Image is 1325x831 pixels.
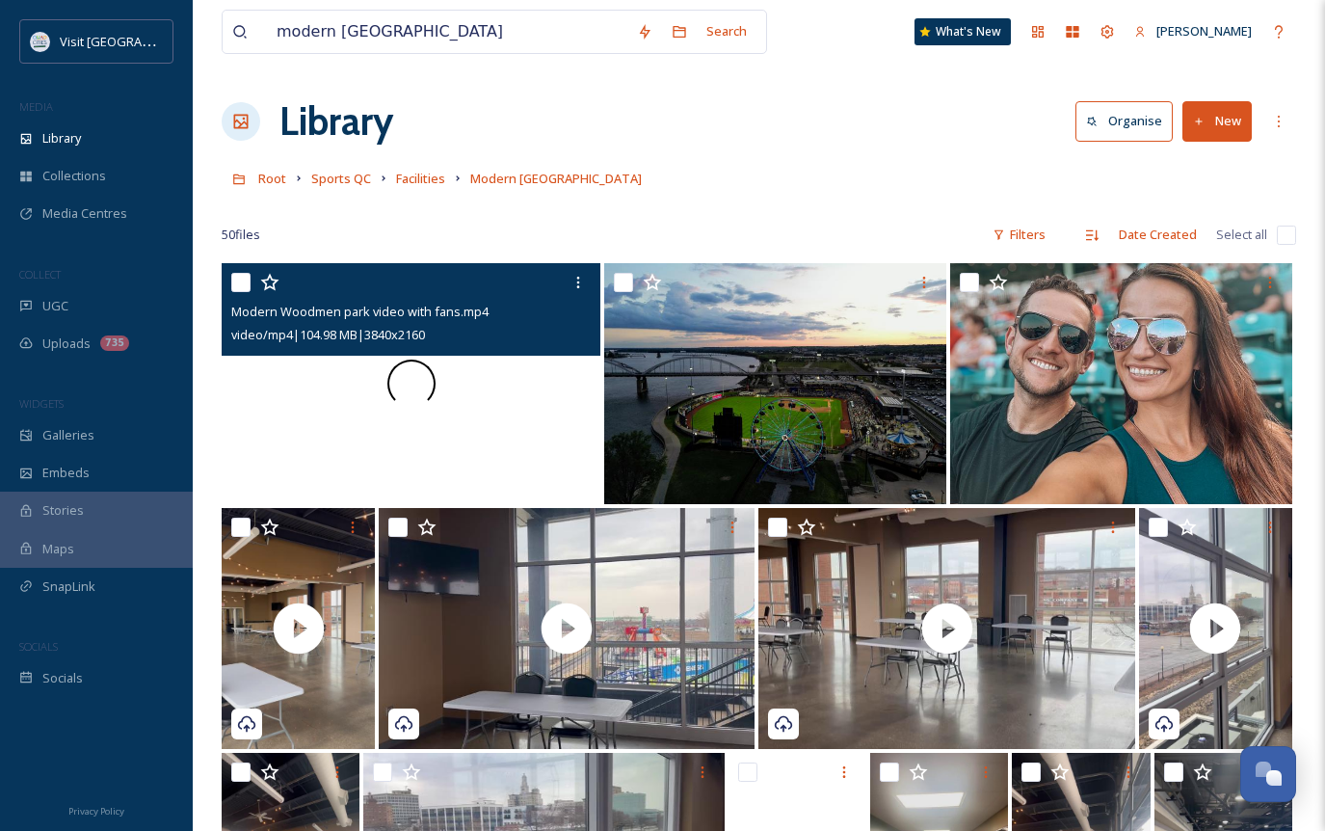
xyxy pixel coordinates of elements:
[470,167,642,190] a: Modern [GEOGRAPHIC_DATA]
[68,805,124,818] span: Privacy Policy
[42,167,106,185] span: Collections
[42,335,91,353] span: Uploads
[222,508,375,749] img: thumbnail
[42,464,90,482] span: Embeds
[379,508,755,749] img: thumbnail
[1075,101,1173,141] button: Organise
[396,167,445,190] a: Facilities
[19,99,53,114] span: MEDIA
[19,267,61,281] span: COLLECT
[279,93,393,150] a: Library
[697,13,756,50] div: Search
[1216,226,1267,244] span: Select all
[31,32,50,51] img: QCCVB_VISIT_vert_logo_4c_tagline_122019.svg
[258,167,286,190] a: Root
[231,303,489,320] span: Modern Woodmen park video with fans.mp4
[983,216,1055,254] div: Filters
[68,798,124,821] a: Privacy Policy
[914,18,1011,45] a: What's New
[19,396,64,411] span: WIDGETS
[311,170,371,187] span: Sports QC
[267,11,627,53] input: Search your library
[258,170,286,187] span: Root
[42,501,84,520] span: Stories
[222,226,260,244] span: 50 file s
[42,669,83,687] span: Socials
[1139,508,1292,749] img: thumbnail
[19,639,58,654] span: SOCIALS
[42,577,95,596] span: SnapLink
[42,204,127,223] span: Media Centres
[1075,101,1182,141] a: Organise
[396,170,445,187] span: Facilities
[1109,216,1206,254] div: Date Created
[470,170,642,187] span: Modern [GEOGRAPHIC_DATA]
[1182,101,1252,141] button: New
[42,297,68,315] span: UGC
[604,263,946,504] img: Modern Woodmen Park with fans.jpg
[60,32,209,50] span: Visit [GEOGRAPHIC_DATA]
[1156,22,1252,40] span: [PERSON_NAME]
[311,167,371,190] a: Sports QC
[231,326,425,343] span: video/mp4 | 104.98 MB | 3840 x 2160
[42,426,94,444] span: Galleries
[42,540,74,558] span: Maps
[950,263,1292,504] img: Modern Woodmen Park (1).jpg
[758,508,1134,749] img: thumbnail
[100,335,129,351] div: 735
[1240,746,1296,802] button: Open Chat
[1125,13,1261,50] a: [PERSON_NAME]
[42,129,81,147] span: Library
